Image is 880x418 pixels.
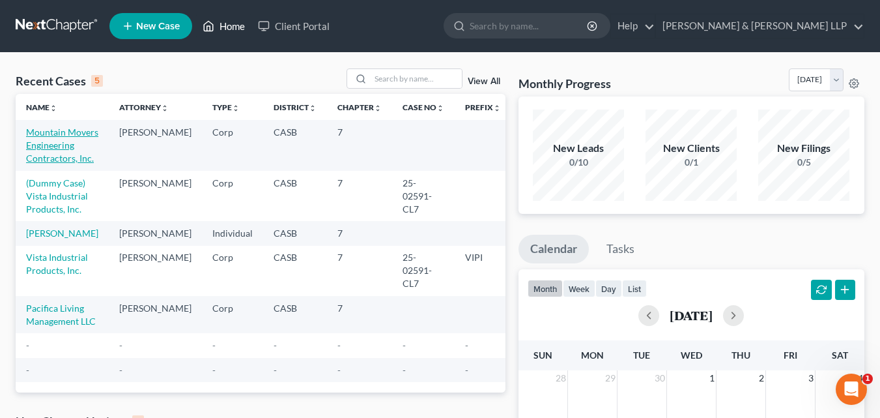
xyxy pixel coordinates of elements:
div: New Clients [646,141,737,156]
div: 0/5 [758,156,849,169]
i: unfold_more [493,104,501,112]
td: CASB [263,120,327,170]
span: - [26,340,29,351]
span: - [274,365,277,376]
td: CASB [263,171,327,221]
span: Mon [581,350,604,361]
td: CASB [263,296,327,333]
i: unfold_more [309,104,317,112]
span: - [465,340,468,351]
a: Pacifica Living Management LLC [26,303,96,327]
a: Mountain Movers Engineering Contractors, Inc. [26,127,98,164]
td: 25-02591-CL7 [392,171,455,221]
td: CASB [263,221,327,245]
button: list [622,280,647,297]
span: Tue [633,350,650,361]
a: Case Nounfold_more [403,102,444,112]
td: 7 [327,246,392,296]
a: Districtunfold_more [274,102,317,112]
a: Chapterunfold_more [337,102,382,112]
button: week [563,280,595,297]
a: (Dummy Case) Vista Industrial Products, Inc. [26,177,88,215]
td: Individual [202,221,263,245]
td: 25-02591-CL7 [392,246,455,296]
span: New Case [136,22,180,31]
span: Sun [533,350,552,361]
a: Typeunfold_more [212,102,240,112]
td: [PERSON_NAME] [109,120,202,170]
a: Home [196,14,251,38]
span: - [337,365,341,376]
span: Fri [784,350,797,361]
td: [PERSON_NAME] [109,221,202,245]
h3: Monthly Progress [518,76,611,91]
span: 1 [708,370,716,386]
span: - [337,340,341,351]
span: 1 [862,374,873,384]
div: Recent Cases [16,73,103,89]
span: - [212,340,216,351]
a: View All [468,77,500,86]
td: 7 [327,171,392,221]
a: Nameunfold_more [26,102,57,112]
a: Tasks [595,235,646,263]
i: unfold_more [232,104,240,112]
td: VIPI [455,246,511,296]
a: Help [611,14,655,38]
td: Corp [202,120,263,170]
a: Attorneyunfold_more [119,102,169,112]
div: New Leads [533,141,624,156]
i: unfold_more [50,104,57,112]
td: Corp [202,296,263,333]
td: Corp [202,246,263,296]
span: - [465,365,468,376]
span: Wed [681,350,702,361]
span: 30 [653,370,666,386]
h2: [DATE] [670,308,713,322]
input: Search by name... [371,69,462,88]
span: - [26,365,29,376]
span: - [274,340,277,351]
button: day [595,280,622,297]
span: Sat [832,350,848,361]
td: Corp [202,171,263,221]
div: New Filings [758,141,849,156]
a: Vista Industrial Products, Inc. [26,252,88,276]
i: unfold_more [374,104,382,112]
td: [PERSON_NAME] [109,296,202,333]
span: - [119,365,122,376]
div: 0/10 [533,156,624,169]
button: month [528,280,563,297]
span: - [119,340,122,351]
span: 4 [857,370,864,386]
span: 3 [807,370,815,386]
td: CASB [263,246,327,296]
input: Search by name... [470,14,589,38]
a: [PERSON_NAME] [26,228,98,239]
td: 7 [327,221,392,245]
span: - [403,340,406,351]
span: 2 [758,370,765,386]
span: 28 [554,370,567,386]
i: unfold_more [436,104,444,112]
a: Client Portal [251,14,336,38]
td: [PERSON_NAME] [109,246,202,296]
a: Calendar [518,235,589,263]
td: 7 [327,120,392,170]
td: [PERSON_NAME] [109,171,202,221]
td: 7 [327,296,392,333]
a: [PERSON_NAME] & [PERSON_NAME] LLP [656,14,864,38]
span: - [403,365,406,376]
span: 29 [604,370,617,386]
span: - [212,365,216,376]
iframe: Intercom live chat [836,374,867,405]
i: unfold_more [161,104,169,112]
a: Prefixunfold_more [465,102,501,112]
span: Thu [731,350,750,361]
div: 5 [91,75,103,87]
div: 0/1 [646,156,737,169]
